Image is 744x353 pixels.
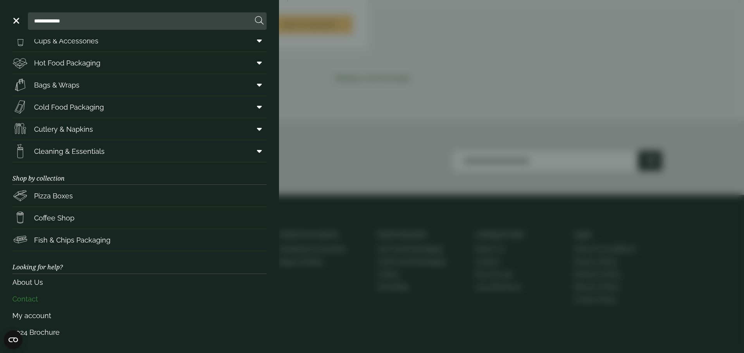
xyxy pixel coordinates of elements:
span: Cold Food Packaging [34,102,104,112]
a: Cold Food Packaging [12,96,267,118]
span: Cutlery & Napkins [34,124,93,134]
a: Coffee Shop [12,207,267,229]
img: HotDrink_paperCup.svg [12,210,28,226]
span: Pizza Boxes [34,191,73,201]
img: Pizza_boxes.svg [12,188,28,203]
a: Hot Food Packaging [12,52,267,74]
span: Cups & Accessories [34,36,98,46]
a: Fish & Chips Packaging [12,229,267,251]
span: Fish & Chips Packaging [34,235,110,245]
a: Cleaning & Essentials [12,140,267,162]
a: My account [12,307,267,324]
a: Cups & Accessories [12,30,267,52]
a: About Us [12,274,267,291]
span: Coffee Shop [34,213,74,223]
img: FishNchip_box.svg [12,232,28,248]
span: Bags & Wraps [34,80,79,90]
span: Cleaning & Essentials [34,146,105,157]
img: Sandwich_box.svg [12,99,28,115]
a: Contact [12,291,267,307]
h3: Looking for help? [12,251,267,274]
img: open-wipe.svg [12,143,28,159]
img: PintNhalf_cup.svg [12,33,28,48]
a: 2024 Brochure [12,324,267,341]
a: Cutlery & Napkins [12,118,267,140]
button: Open CMP widget [4,331,22,349]
a: Bags & Wraps [12,74,267,96]
img: Paper_carriers.svg [12,77,28,93]
img: Deli_box.svg [12,55,28,71]
h3: Shop by collection [12,162,267,185]
img: Cutlery.svg [12,121,28,137]
a: Pizza Boxes [12,185,267,207]
span: Hot Food Packaging [34,58,100,68]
